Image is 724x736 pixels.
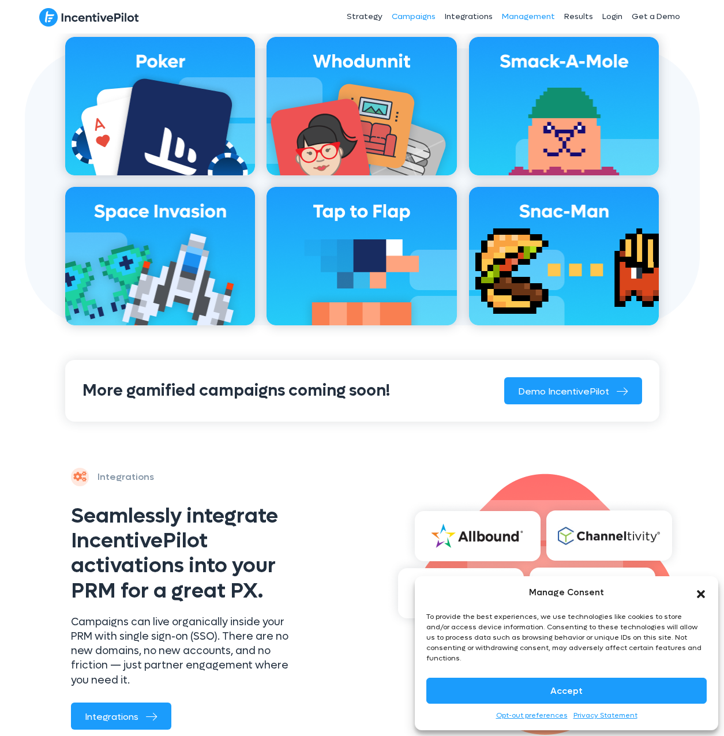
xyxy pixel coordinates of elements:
span: Seamlessly integrate IncentivePilot activations into your PRM for a great PX. [71,502,278,604]
div: To provide the best experiences, we use technologies like cookies to store and/or access device i... [426,611,706,663]
a: Login [598,2,627,31]
p: Integrations [97,469,154,485]
a: Management [497,2,560,31]
span: Integrations [85,711,138,723]
span: More gamified campaigns coming soon! [82,380,390,401]
a: Opt-out preferences [496,709,568,722]
nav: Header Menu [263,2,685,31]
a: Demo IncentivePilot [504,377,642,404]
div: Close dialog [695,587,707,598]
a: Campaigns [387,2,440,31]
img: smack-a-mole-game-tile-2 [469,37,659,175]
img: snac-man-game-tile [469,187,659,325]
div: Manage Consent [529,585,604,600]
img: poker-game-tile-2 [65,37,256,175]
img: IncentivePilot [39,7,139,27]
a: Strategy [342,2,387,31]
img: space-Invasion-game-tile-2 [65,187,256,325]
span: Demo IncentivePilot [518,385,609,397]
img: tap-to-flap-game-tile [267,187,457,325]
p: Campaigns can live organically inside your PRM with single sign-on (SSO). There are no new domain... [71,615,305,688]
a: Integrations [440,2,497,31]
a: Get a Demo [627,2,685,31]
a: Results [560,2,598,31]
a: Integrations [71,703,171,730]
a: Privacy Statement [573,709,637,722]
button: Accept [426,678,707,704]
img: whodunnit-game-tile-2 [267,37,457,175]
